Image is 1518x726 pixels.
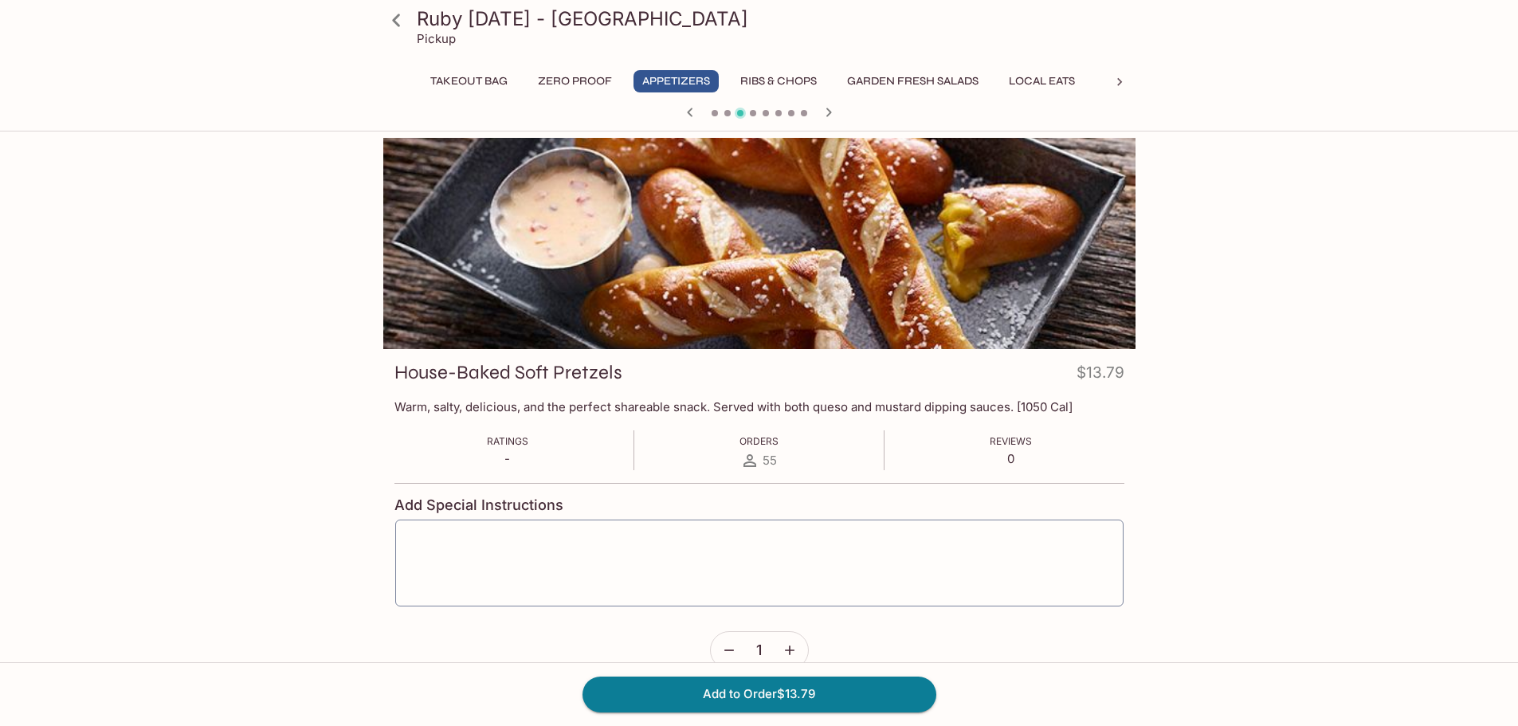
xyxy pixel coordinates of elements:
button: Garden Fresh Salads [838,70,987,92]
p: 0 [990,451,1032,466]
p: Warm, salty, delicious, and the perfect shareable snack. Served with both queso and mustard dippi... [394,399,1124,414]
span: 1 [756,642,762,659]
button: Chicken [1096,70,1168,92]
button: Local Eats [1000,70,1084,92]
button: Appetizers [633,70,719,92]
span: Reviews [990,435,1032,447]
button: Ribs & Chops [732,70,826,92]
p: Pickup [417,31,456,46]
span: Orders [739,435,779,447]
span: 55 [763,453,777,468]
h3: House-Baked Soft Pretzels [394,360,622,385]
button: Takeout Bag [422,70,516,92]
h3: Ruby [DATE] - [GEOGRAPHIC_DATA] [417,6,1129,31]
button: Zero Proof [529,70,621,92]
span: Ratings [487,435,528,447]
button: Add to Order$13.79 [582,677,936,712]
div: House-Baked Soft Pretzels [383,138,1136,349]
h4: $13.79 [1077,360,1124,391]
h4: Add Special Instructions [394,496,1124,514]
p: - [487,451,528,466]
